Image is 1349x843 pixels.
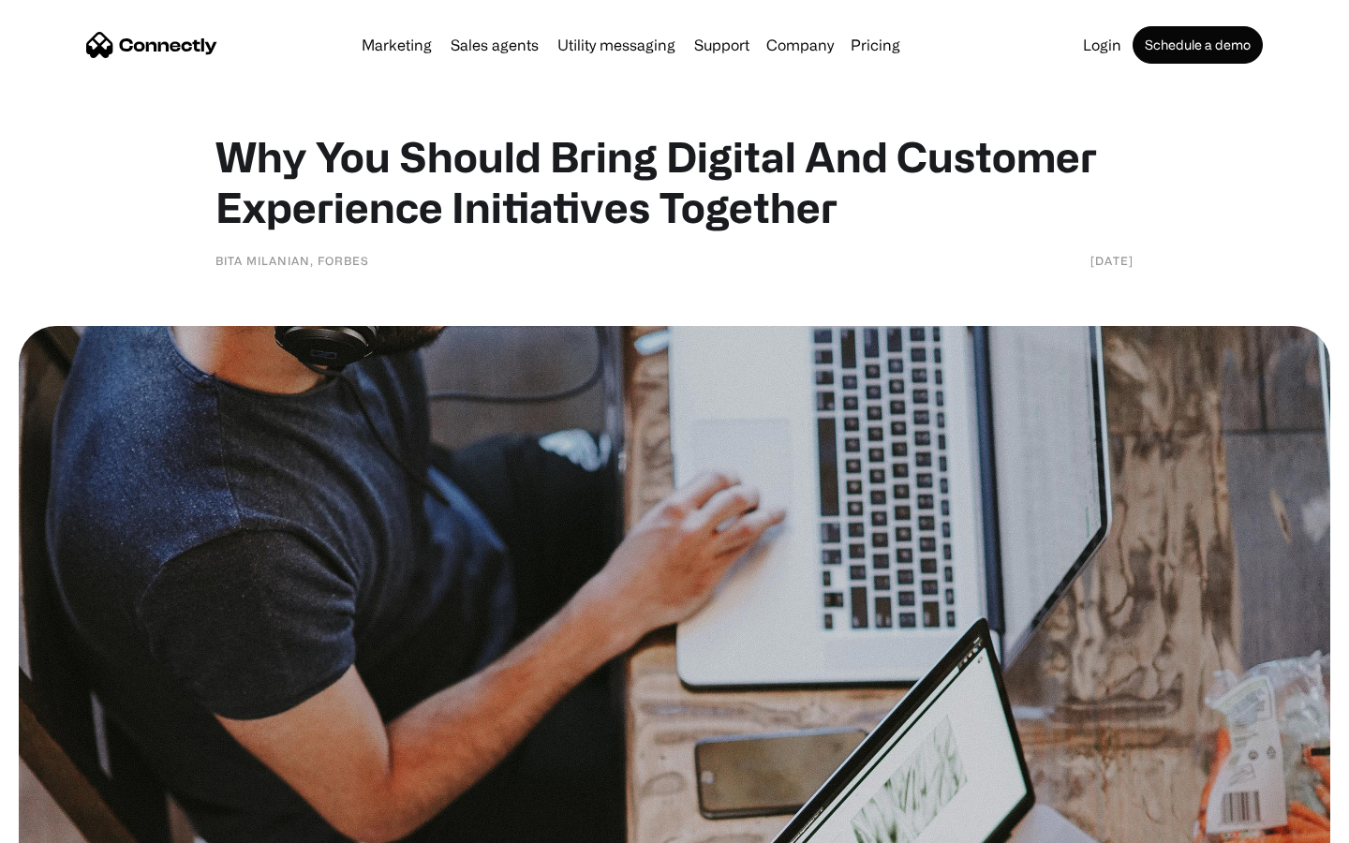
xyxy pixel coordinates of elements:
[215,131,1134,232] h1: Why You Should Bring Digital And Customer Experience Initiatives Together
[550,37,683,52] a: Utility messaging
[443,37,546,52] a: Sales agents
[1075,37,1129,52] a: Login
[215,251,369,270] div: Bita Milanian, Forbes
[843,37,908,52] a: Pricing
[19,810,112,836] aside: Language selected: English
[687,37,757,52] a: Support
[354,37,439,52] a: Marketing
[1133,26,1263,64] a: Schedule a demo
[766,32,834,58] div: Company
[1090,251,1134,270] div: [DATE]
[37,810,112,836] ul: Language list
